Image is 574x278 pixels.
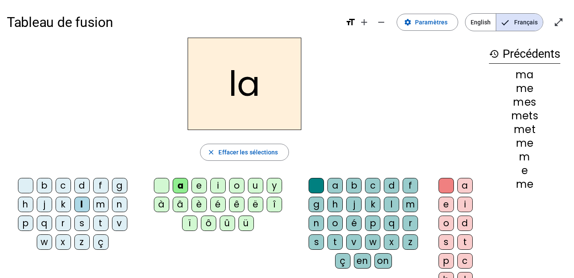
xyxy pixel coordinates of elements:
div: p [18,216,33,231]
div: ü [238,216,254,231]
div: l [74,197,90,212]
mat-icon: close [207,148,215,156]
div: b [37,178,52,193]
div: j [346,197,362,212]
div: mets [489,111,560,121]
div: w [365,234,380,250]
div: è [191,197,207,212]
div: s [309,234,324,250]
div: q [384,216,399,231]
div: g [112,178,127,193]
div: ç [335,253,350,269]
div: r [403,216,418,231]
div: û [220,216,235,231]
div: t [93,216,109,231]
div: w [37,234,52,250]
div: x [384,234,399,250]
span: Français [496,14,543,31]
div: a [173,178,188,193]
div: mes [489,97,560,107]
div: me [489,179,560,189]
div: a [457,178,473,193]
div: x [56,234,71,250]
mat-icon: remove [376,17,386,27]
div: n [112,197,127,212]
mat-button-toggle-group: Language selection [465,13,543,31]
div: â [173,197,188,212]
div: ë [248,197,263,212]
div: k [56,197,71,212]
div: c [56,178,71,193]
div: ï [182,216,197,231]
div: j [37,197,52,212]
mat-icon: add [359,17,369,27]
div: me [489,138,560,148]
div: é [210,197,226,212]
div: on [374,253,392,269]
mat-icon: format_size [345,17,356,27]
mat-icon: history [489,49,499,59]
div: s [439,234,454,250]
div: d [74,178,90,193]
mat-icon: open_in_full [553,17,564,27]
div: e [191,178,207,193]
div: d [457,216,473,231]
button: Entrer en plein écran [550,14,567,31]
div: r [56,216,71,231]
div: n [309,216,324,231]
h2: la [188,38,301,130]
div: c [365,178,380,193]
div: en [354,253,371,269]
div: ô [201,216,216,231]
div: é [346,216,362,231]
div: d [384,178,399,193]
div: o [327,216,343,231]
span: English [465,14,496,31]
div: e [439,197,454,212]
div: me [489,83,560,94]
div: g [309,197,324,212]
div: m [403,197,418,212]
div: ê [229,197,244,212]
div: c [457,253,473,269]
div: z [403,234,418,250]
div: à [154,197,169,212]
div: h [18,197,33,212]
div: q [37,216,52,231]
div: f [93,178,109,193]
div: t [327,234,343,250]
h3: Précédents [489,44,560,64]
button: Augmenter la taille de la police [356,14,373,31]
div: met [489,124,560,135]
div: h [327,197,343,212]
div: u [248,178,263,193]
div: s [74,216,90,231]
div: o [439,216,454,231]
div: p [365,216,380,231]
div: y [267,178,282,193]
button: Diminuer la taille de la police [373,14,390,31]
button: Paramètres [397,14,458,31]
div: f [403,178,418,193]
div: ma [489,70,560,80]
div: i [457,197,473,212]
div: m [93,197,109,212]
div: t [457,234,473,250]
div: o [229,178,244,193]
div: b [346,178,362,193]
mat-icon: settings [404,18,412,26]
div: z [74,234,90,250]
span: Paramètres [415,17,447,27]
div: v [346,234,362,250]
div: a [327,178,343,193]
span: Effacer les sélections [218,147,278,157]
div: ç [93,234,109,250]
h1: Tableau de fusion [7,9,339,36]
button: Effacer les sélections [200,144,288,161]
div: p [439,253,454,269]
div: î [267,197,282,212]
div: v [112,216,127,231]
div: e [489,166,560,176]
div: i [210,178,226,193]
div: m [489,152,560,162]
